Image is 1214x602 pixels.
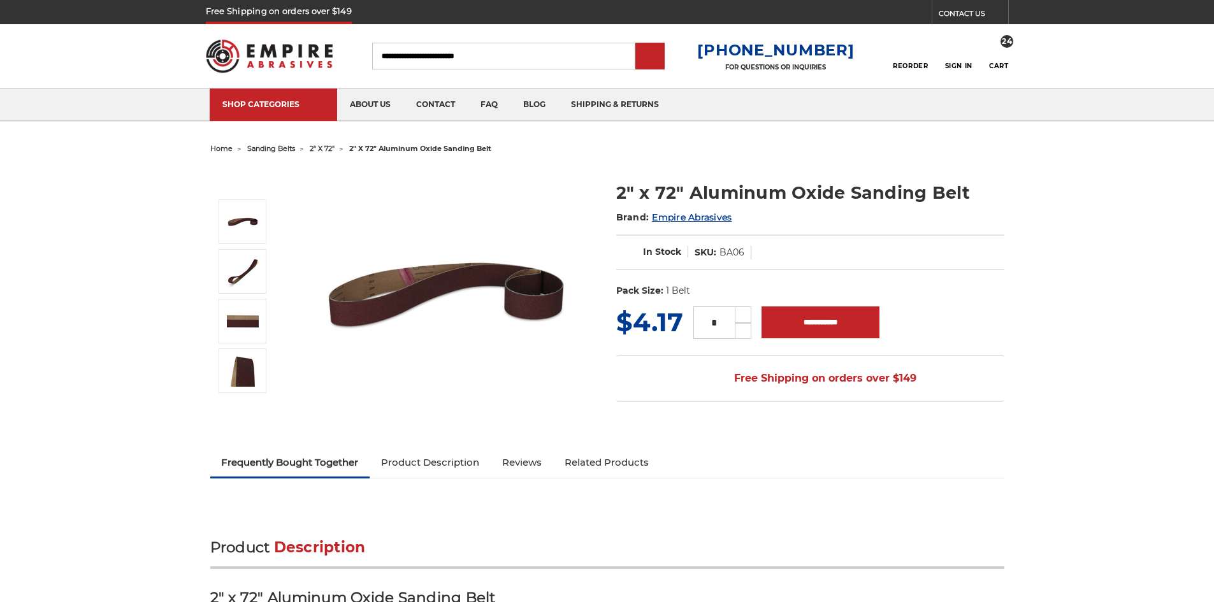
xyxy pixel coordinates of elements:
a: [PHONE_NUMBER] [697,41,854,59]
a: Related Products [553,448,660,477]
span: 2" x 72" aluminum oxide sanding belt [349,144,491,153]
img: Empire Abrasives [206,31,333,81]
span: In Stock [643,246,681,257]
span: Brand: [616,211,649,223]
a: CONTACT US [939,6,1008,24]
img: 2" x 72" Aluminum Oxide Sanding Belt [227,255,259,287]
a: about us [337,89,403,121]
a: Frequently Bought Together [210,448,370,477]
dd: 1 Belt [666,284,690,297]
a: contact [403,89,468,121]
h1: 2" x 72" Aluminum Oxide Sanding Belt [616,180,1004,205]
span: Product [210,538,270,556]
span: Reorder [893,62,928,70]
span: Free Shipping on orders over $149 [704,366,916,391]
img: 2" x 72" Aluminum Oxide Pipe Sanding Belt [227,206,259,238]
img: 2" x 72" - Aluminum Oxide Sanding Belt [227,355,259,387]
a: 24 Cart [989,42,1008,70]
img: 2" x 72" Aluminum Oxide Pipe Sanding Belt [319,167,574,422]
a: faq [468,89,510,121]
span: Cart [989,62,1008,70]
a: Product Description [370,448,491,477]
a: Reviews [491,448,553,477]
a: home [210,144,233,153]
dd: BA06 [719,246,744,259]
p: FOR QUESTIONS OR INQUIRIES [697,63,854,71]
a: sanding belts [247,144,295,153]
img: 2" x 72" AOX Sanding Belt [227,305,259,337]
span: 24 [1001,35,1013,48]
a: blog [510,89,558,121]
input: Submit [637,44,663,69]
span: Description [274,538,366,556]
dt: SKU: [695,246,716,259]
a: shipping & returns [558,89,672,121]
dt: Pack Size: [616,284,663,297]
div: SHOP CATEGORIES [222,99,324,109]
span: Sign In [945,62,972,70]
a: 2" x 72" [310,144,335,153]
a: Empire Abrasives [652,211,732,223]
span: $4.17 [616,306,683,338]
a: Reorder [893,42,928,69]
